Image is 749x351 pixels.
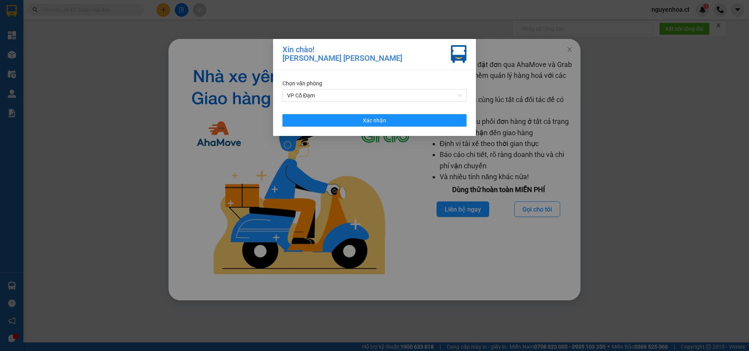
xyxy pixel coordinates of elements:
div: Xin chào! [PERSON_NAME] [PERSON_NAME] [282,45,402,63]
button: Xác nhận [282,114,467,127]
span: Xác nhận [363,116,386,125]
span: VP Cổ Đạm [287,90,462,101]
div: Chọn văn phòng [282,79,467,88]
img: vxr-icon [451,45,467,63]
